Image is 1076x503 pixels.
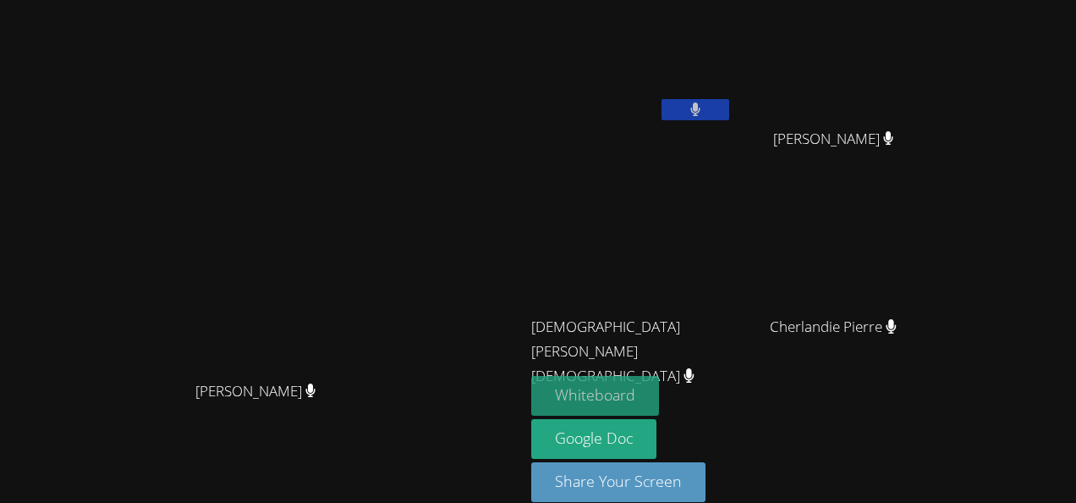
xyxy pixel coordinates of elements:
span: [PERSON_NAME] [773,127,894,152]
span: [PERSON_NAME] [195,379,316,404]
button: Whiteboard [531,376,659,416]
button: Share Your Screen [531,462,705,502]
span: Cherlandie Pierre [770,315,897,340]
a: Google Doc [531,419,656,459]
span: [DEMOGRAPHIC_DATA][PERSON_NAME][DEMOGRAPHIC_DATA] [531,315,719,389]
